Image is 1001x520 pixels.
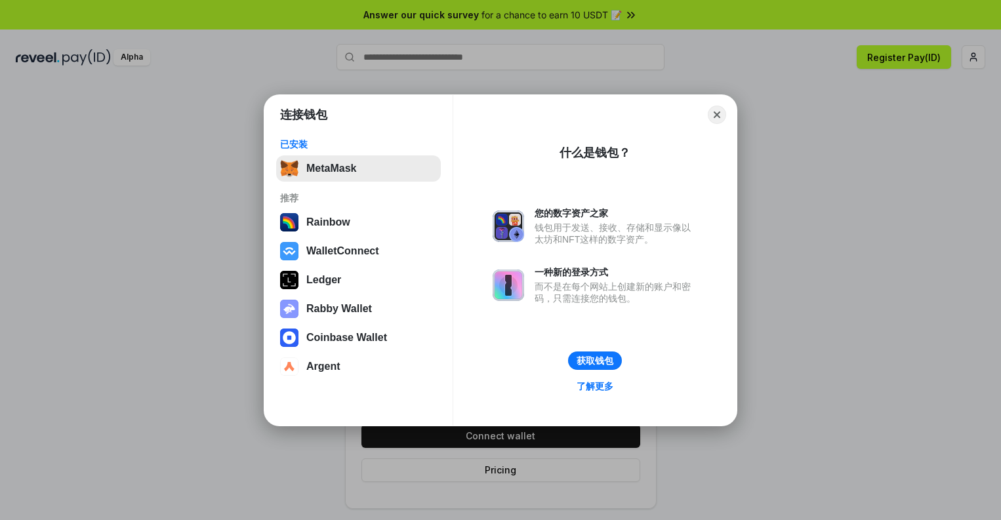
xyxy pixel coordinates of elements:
button: Argent [276,353,441,380]
div: MetaMask [306,163,356,174]
div: Rabby Wallet [306,303,372,315]
button: Rainbow [276,209,441,235]
img: svg+xml,%3Csvg%20xmlns%3D%22http%3A%2F%2Fwww.w3.org%2F2000%2Fsvg%22%20fill%3D%22none%22%20viewBox... [280,300,298,318]
button: Ledger [276,267,441,293]
img: svg+xml,%3Csvg%20width%3D%2228%22%20height%3D%2228%22%20viewBox%3D%220%200%2028%2028%22%20fill%3D... [280,357,298,376]
div: WalletConnect [306,245,379,257]
img: svg+xml,%3Csvg%20width%3D%2228%22%20height%3D%2228%22%20viewBox%3D%220%200%2028%2028%22%20fill%3D... [280,242,298,260]
div: 获取钱包 [577,355,613,367]
img: svg+xml,%3Csvg%20fill%3D%22none%22%20height%3D%2233%22%20viewBox%3D%220%200%2035%2033%22%20width%... [280,159,298,178]
div: 您的数字资产之家 [535,207,697,219]
button: 获取钱包 [568,351,622,370]
div: 一种新的登录方式 [535,266,697,278]
img: svg+xml,%3Csvg%20width%3D%22120%22%20height%3D%22120%22%20viewBox%3D%220%200%20120%20120%22%20fil... [280,213,298,231]
img: svg+xml,%3Csvg%20xmlns%3D%22http%3A%2F%2Fwww.w3.org%2F2000%2Fsvg%22%20width%3D%2228%22%20height%3... [280,271,298,289]
button: Close [708,106,726,124]
img: svg+xml,%3Csvg%20xmlns%3D%22http%3A%2F%2Fwww.w3.org%2F2000%2Fsvg%22%20fill%3D%22none%22%20viewBox... [493,210,524,242]
img: svg+xml,%3Csvg%20xmlns%3D%22http%3A%2F%2Fwww.w3.org%2F2000%2Fsvg%22%20fill%3D%22none%22%20viewBox... [493,270,524,301]
button: MetaMask [276,155,441,182]
div: Ledger [306,274,341,286]
div: 推荐 [280,192,437,204]
button: Coinbase Wallet [276,325,441,351]
div: Rainbow [306,216,350,228]
div: 了解更多 [577,380,613,392]
img: svg+xml,%3Csvg%20width%3D%2228%22%20height%3D%2228%22%20viewBox%3D%220%200%2028%2028%22%20fill%3D... [280,329,298,347]
div: 而不是在每个网站上创建新的账户和密码，只需连接您的钱包。 [535,281,697,304]
button: WalletConnect [276,238,441,264]
a: 了解更多 [569,378,621,395]
div: Argent [306,361,340,372]
div: 已安装 [280,138,437,150]
div: 什么是钱包？ [560,145,630,161]
h1: 连接钱包 [280,107,327,123]
button: Rabby Wallet [276,296,441,322]
div: Coinbase Wallet [306,332,387,344]
div: 钱包用于发送、接收、存储和显示像以太坊和NFT这样的数字资产。 [535,222,697,245]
